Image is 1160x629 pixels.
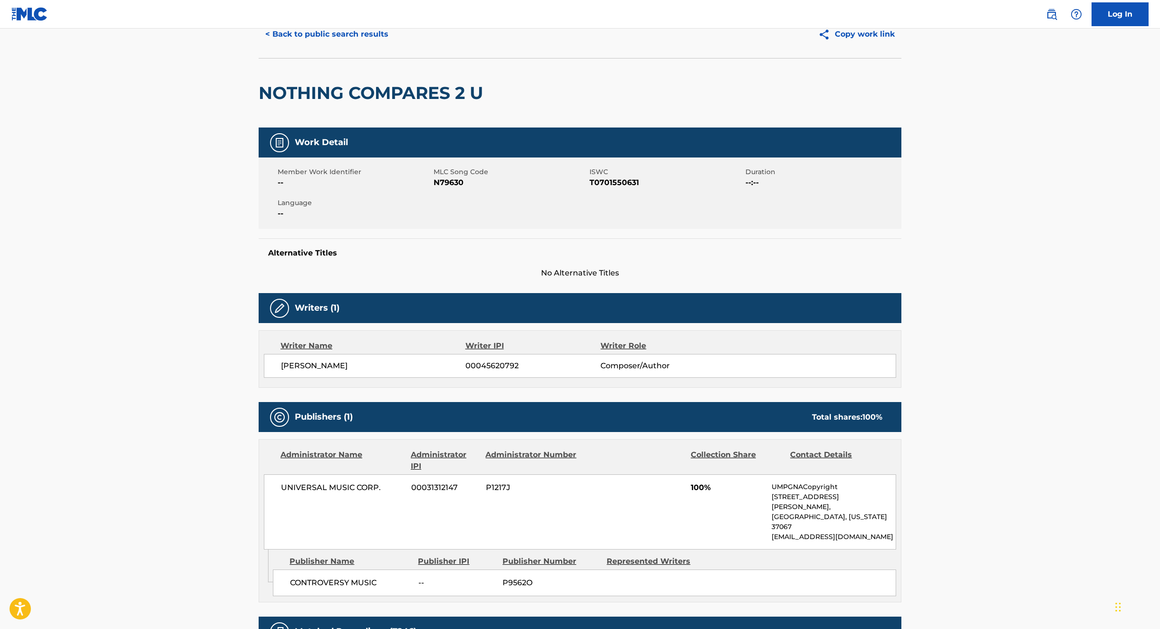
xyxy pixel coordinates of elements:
[691,482,764,493] span: 100%
[259,82,488,104] h2: NOTHING COMPARES 2 U
[278,167,431,177] span: Member Work Identifier
[418,577,495,589] span: --
[772,482,896,492] p: UMPGNACopyright
[812,22,901,46] button: Copy work link
[268,248,892,258] h5: Alternative Titles
[295,412,353,423] h5: Publishers (1)
[274,412,285,423] img: Publishers
[281,482,404,493] span: UNIVERSAL MUSIC CORP.
[411,449,478,472] div: Administrator IPI
[607,556,704,567] div: Represented Writers
[486,482,578,493] span: P1217J
[418,556,495,567] div: Publisher IPI
[1092,2,1149,26] a: Log In
[745,167,899,177] span: Duration
[295,303,339,314] h5: Writers (1)
[259,22,395,46] button: < Back to public search results
[485,449,578,472] div: Administrator Number
[503,577,599,589] span: P9562O
[790,449,882,472] div: Contact Details
[259,267,901,279] span: No Alternative Titles
[772,532,896,542] p: [EMAIL_ADDRESS][DOMAIN_NAME]
[600,340,724,352] div: Writer Role
[812,412,882,423] div: Total shares:
[818,29,835,40] img: Copy work link
[411,482,479,493] span: 00031312147
[295,137,348,148] h5: Work Detail
[280,340,465,352] div: Writer Name
[691,449,783,472] div: Collection Share
[278,177,431,188] span: --
[290,556,411,567] div: Publisher Name
[503,556,599,567] div: Publisher Number
[772,512,896,532] p: [GEOGRAPHIC_DATA], [US_STATE] 37067
[590,177,743,188] span: T0701550631
[1115,593,1121,621] div: Drag
[590,167,743,177] span: ISWC
[1046,9,1057,20] img: search
[434,177,587,188] span: N79630
[280,449,404,472] div: Administrator Name
[281,360,465,372] span: [PERSON_NAME]
[465,340,601,352] div: Writer IPI
[745,177,899,188] span: --:--
[434,167,587,177] span: MLC Song Code
[600,360,724,372] span: Composer/Author
[465,360,600,372] span: 00045620792
[1042,5,1061,24] a: Public Search
[290,577,411,589] span: CONTROVERSY MUSIC
[11,7,48,21] img: MLC Logo
[278,198,431,208] span: Language
[772,492,896,512] p: [STREET_ADDRESS][PERSON_NAME],
[1112,583,1160,629] iframe: Chat Widget
[862,413,882,422] span: 100 %
[274,303,285,314] img: Writers
[274,137,285,148] img: Work Detail
[1067,5,1086,24] div: Help
[278,208,431,219] span: --
[1071,9,1082,20] img: help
